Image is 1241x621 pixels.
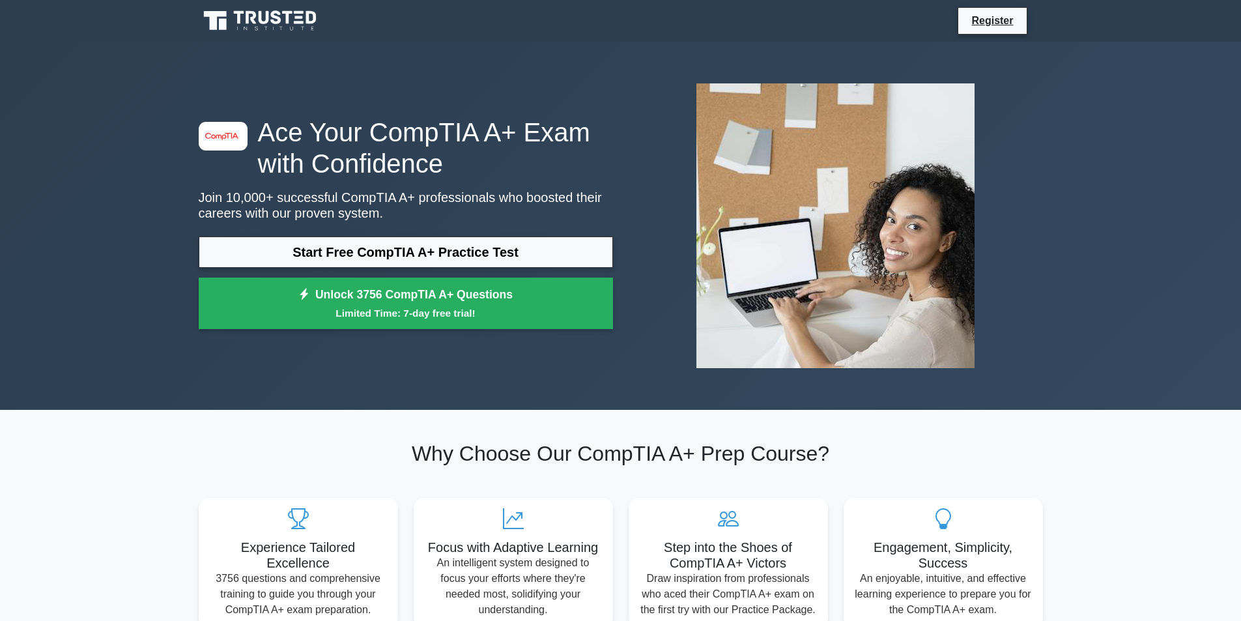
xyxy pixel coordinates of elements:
p: An enjoyable, intuitive, and effective learning experience to prepare you for the CompTIA A+ exam. [854,571,1033,618]
p: Draw inspiration from professionals who aced their CompTIA A+ exam on the first try with our Prac... [639,571,818,618]
a: Unlock 3756 CompTIA A+ QuestionsLimited Time: 7-day free trial! [199,278,613,330]
h2: Why Choose Our CompTIA A+ Prep Course? [199,441,1043,466]
p: 3756 questions and comprehensive training to guide you through your CompTIA A+ exam preparation. [209,571,388,618]
h5: Step into the Shoes of CompTIA A+ Victors [639,540,818,571]
p: An intelligent system designed to focus your efforts where they're needed most, solidifying your ... [424,555,603,618]
a: Register [963,12,1021,29]
p: Join 10,000+ successful CompTIA A+ professionals who boosted their careers with our proven system. [199,190,613,221]
a: Start Free CompTIA A+ Practice Test [199,237,613,268]
h5: Focus with Adaptive Learning [424,540,603,555]
h5: Experience Tailored Excellence [209,540,388,571]
h1: Ace Your CompTIA A+ Exam with Confidence [199,117,613,179]
small: Limited Time: 7-day free trial! [215,306,597,321]
h5: Engagement, Simplicity, Success [854,540,1033,571]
